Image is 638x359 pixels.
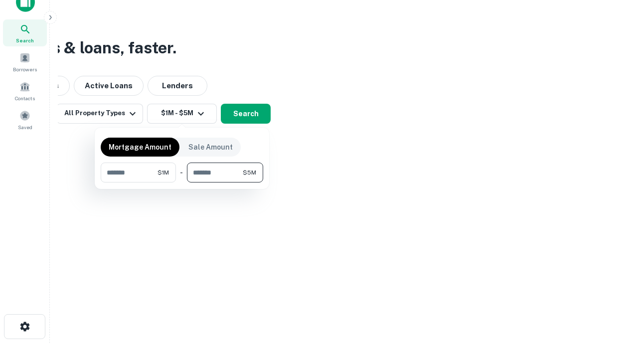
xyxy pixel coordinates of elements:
[243,168,256,177] span: $5M
[109,142,171,153] p: Mortgage Amount
[158,168,169,177] span: $1M
[588,279,638,327] iframe: Chat Widget
[188,142,233,153] p: Sale Amount
[180,163,183,182] div: -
